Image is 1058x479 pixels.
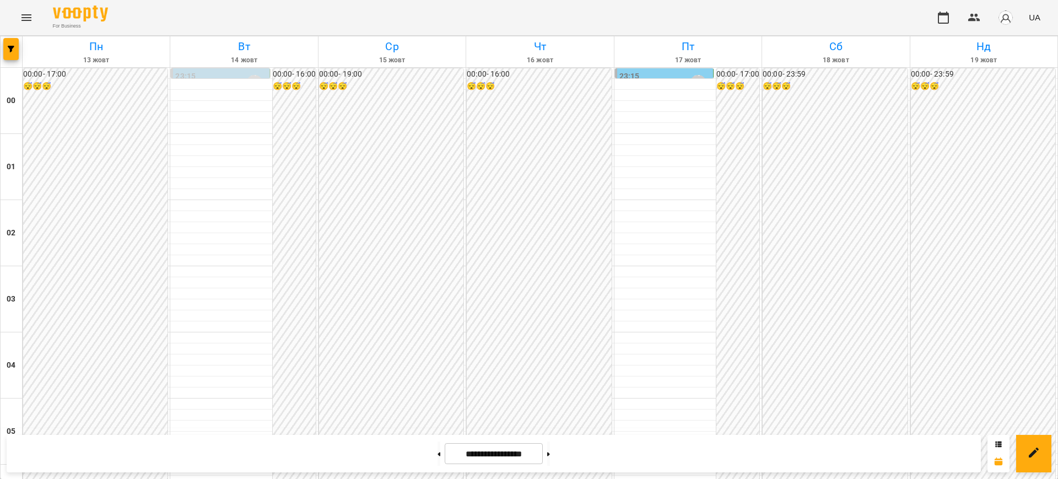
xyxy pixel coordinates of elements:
h6: 00:00 - 19:00 [319,68,463,80]
h6: 00:00 - 23:59 [911,68,1055,80]
label: 23:15 [175,71,196,83]
span: UA [1029,12,1040,23]
h6: 16 жовт [468,55,612,66]
img: Voopty Logo [53,6,108,21]
h6: 😴😴😴 [467,80,611,93]
h6: 😴😴😴 [716,80,759,93]
h6: Нд [912,38,1056,55]
div: Лісняк Оксана [246,75,263,92]
h6: Сб [764,38,908,55]
div: Лісняк Оксана [690,75,706,92]
h6: 14 жовт [172,55,316,66]
h6: 03 [7,293,15,305]
h6: 15 жовт [320,55,464,66]
h6: 18 жовт [764,55,908,66]
h6: 19 жовт [912,55,1056,66]
h6: 😴😴😴 [23,80,168,93]
h6: 😴😴😴 [763,80,907,93]
h6: Ср [320,38,464,55]
h6: 00:00 - 23:59 [763,68,907,80]
h6: 00:00 - 16:00 [467,68,611,80]
h6: Пт [616,38,760,55]
h6: 😴😴😴 [273,80,316,93]
h6: 05 [7,426,15,438]
button: UA [1024,7,1045,28]
img: avatar_s.png [998,10,1013,25]
h6: 17 жовт [616,55,760,66]
h6: 😴😴😴 [911,80,1055,93]
label: 23:15 [619,71,640,83]
h6: 00:00 - 17:00 [716,68,759,80]
h6: 04 [7,359,15,372]
h6: Вт [172,38,316,55]
h6: Пн [24,38,168,55]
h6: 13 жовт [24,55,168,66]
button: Menu [13,4,40,31]
h6: 00 [7,95,15,107]
span: For Business [53,23,108,30]
h6: 00:00 - 16:00 [273,68,316,80]
h6: Чт [468,38,612,55]
h6: 😴😴😴 [319,80,463,93]
h6: 02 [7,227,15,239]
h6: 00:00 - 17:00 [23,68,168,80]
h6: 01 [7,161,15,173]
